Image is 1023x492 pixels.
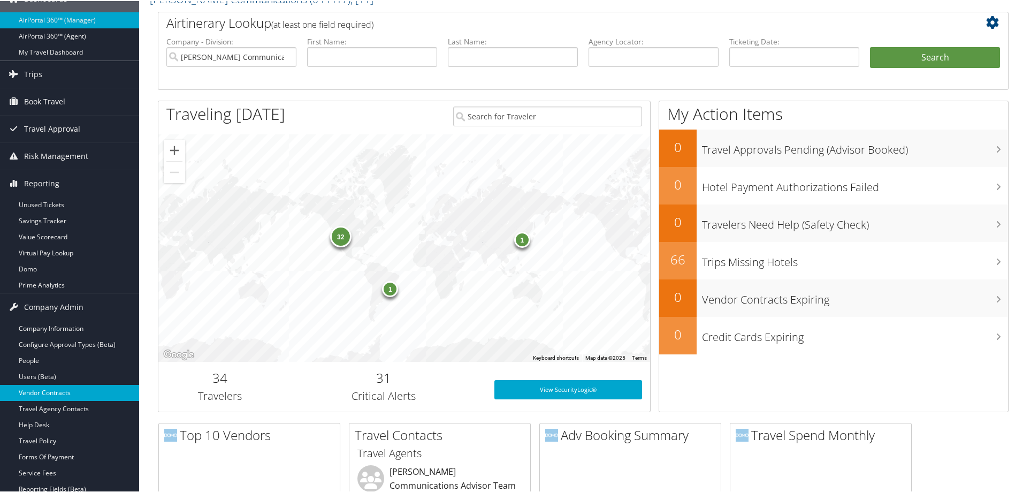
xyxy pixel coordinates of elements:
h1: My Action Items [659,102,1008,124]
h3: Hotel Payment Authorizations Failed [702,173,1008,194]
img: Google [161,347,196,361]
h3: Travelers [166,388,273,403]
label: Ticketing Date: [729,35,859,46]
button: Keyboard shortcuts [533,353,579,361]
img: domo-logo.png [164,428,177,441]
span: Company Admin [24,293,83,320]
a: Open this area in Google Maps (opens a new window) [161,347,196,361]
h3: Travel Agents [357,445,522,460]
h2: Travel Contacts [355,425,530,443]
label: Company - Division: [166,35,296,46]
span: (at least one field required) [271,18,373,29]
h3: Trips Missing Hotels [702,248,1008,269]
h2: 0 [659,287,697,305]
span: Trips [24,60,42,87]
button: Zoom in [164,139,185,160]
h2: 0 [659,324,697,343]
a: 66Trips Missing Hotels [659,241,1008,278]
h1: Traveling [DATE] [166,102,285,124]
a: 0Travel Approvals Pending (Advisor Booked) [659,128,1008,166]
h3: Travelers Need Help (Safety Check) [702,211,1008,231]
span: Travel Approval [24,115,80,141]
a: 0Credit Cards Expiring [659,316,1008,353]
h2: Airtinerary Lookup [166,13,929,31]
label: Agency Locator: [589,35,719,46]
h2: Travel Spend Monthly [736,425,911,443]
h3: Travel Approvals Pending (Advisor Booked) [702,136,1008,156]
a: 0Vendor Contracts Expiring [659,278,1008,316]
h2: 66 [659,249,697,268]
h2: 0 [659,212,697,230]
a: 0Travelers Need Help (Safety Check) [659,203,1008,241]
span: Map data ©2025 [585,354,625,360]
span: Risk Management [24,142,88,169]
h2: Top 10 Vendors [164,425,340,443]
img: domo-logo.png [545,428,558,441]
div: 1 [382,280,398,296]
h3: Critical Alerts [289,388,478,403]
h2: 0 [659,137,697,155]
h2: 0 [659,175,697,193]
a: 0Hotel Payment Authorizations Failed [659,166,1008,203]
span: Reporting [24,169,59,196]
button: Zoom out [164,161,185,182]
h2: Adv Booking Summary [545,425,721,443]
h3: Credit Cards Expiring [702,323,1008,344]
label: First Name: [307,35,437,46]
label: Last Name: [448,35,578,46]
a: Terms (opens in new tab) [632,354,647,360]
button: Search [870,46,1000,67]
span: Book Travel [24,87,65,114]
div: 32 [330,225,351,246]
h2: 31 [289,368,478,386]
h2: 34 [166,368,273,386]
a: View SecurityLogic® [494,379,642,398]
h3: Vendor Contracts Expiring [702,286,1008,306]
input: Search for Traveler [453,105,642,125]
img: domo-logo.png [736,428,749,441]
div: 1 [514,231,530,247]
